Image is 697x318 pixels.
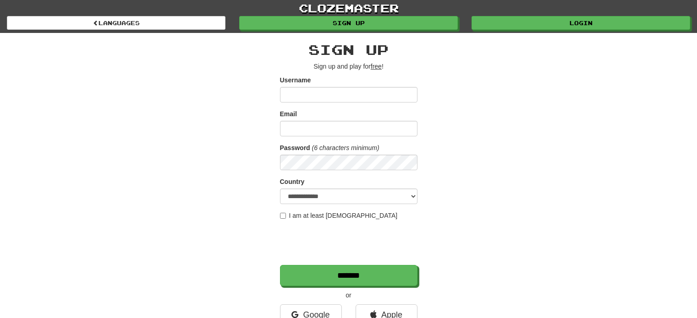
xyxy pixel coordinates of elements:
[280,42,417,57] h2: Sign up
[280,213,286,219] input: I am at least [DEMOGRAPHIC_DATA]
[280,225,419,260] iframe: reCAPTCHA
[280,62,417,71] p: Sign up and play for !
[371,63,382,70] u: free
[472,16,690,30] a: Login
[280,177,305,186] label: Country
[280,291,417,300] p: or
[312,144,379,151] em: (6 characters minimum)
[7,16,225,30] a: Languages
[280,143,310,152] label: Password
[280,109,297,119] label: Email
[239,16,458,30] a: Sign up
[280,211,398,220] label: I am at least [DEMOGRAPHIC_DATA]
[280,75,311,85] label: Username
